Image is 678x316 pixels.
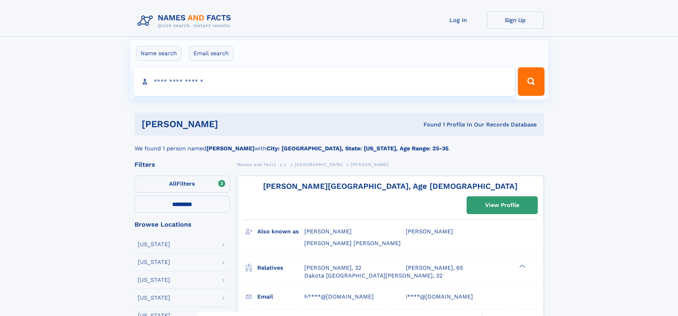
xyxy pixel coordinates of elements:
[284,160,287,169] a: L
[257,291,304,303] h3: Email
[189,46,233,61] label: Email search
[304,272,442,280] a: Dakota [GEOGRAPHIC_DATA][PERSON_NAME], 32
[430,11,487,29] a: Log In
[135,221,230,228] div: Browse Locations
[518,67,544,96] button: Search Button
[321,121,537,129] div: Found 1 Profile In Our Records Database
[304,264,361,272] a: [PERSON_NAME], 32
[351,162,389,167] span: [PERSON_NAME]
[135,136,544,153] div: We found 1 person named with .
[406,228,453,235] span: [PERSON_NAME]
[135,161,230,168] div: Filters
[257,226,304,238] h3: Also known as
[135,11,237,31] img: Logo Names and Facts
[138,259,170,265] div: [US_STATE]
[485,197,519,213] div: View Profile
[237,160,276,169] a: Names and Facts
[169,180,177,187] span: All
[206,145,254,152] b: [PERSON_NAME]
[295,160,342,169] a: [GEOGRAPHIC_DATA]
[406,264,463,272] a: [PERSON_NAME], 65
[135,176,230,193] label: Filters
[138,295,170,301] div: [US_STATE]
[295,162,342,167] span: [GEOGRAPHIC_DATA]
[136,46,182,61] label: Name search
[267,145,448,152] b: City: [GEOGRAPHIC_DATA], State: [US_STATE], Age Range: 25-35
[467,197,537,214] a: View Profile
[517,264,526,268] div: ❯
[284,162,287,167] span: L
[304,228,352,235] span: [PERSON_NAME]
[304,240,401,247] span: [PERSON_NAME] [PERSON_NAME]
[487,11,544,29] a: Sign Up
[138,242,170,247] div: [US_STATE]
[263,182,517,191] a: [PERSON_NAME][GEOGRAPHIC_DATA], Age [DEMOGRAPHIC_DATA]
[257,262,304,274] h3: Relatives
[134,67,515,96] input: search input
[142,120,321,129] h1: [PERSON_NAME]
[138,277,170,283] div: [US_STATE]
